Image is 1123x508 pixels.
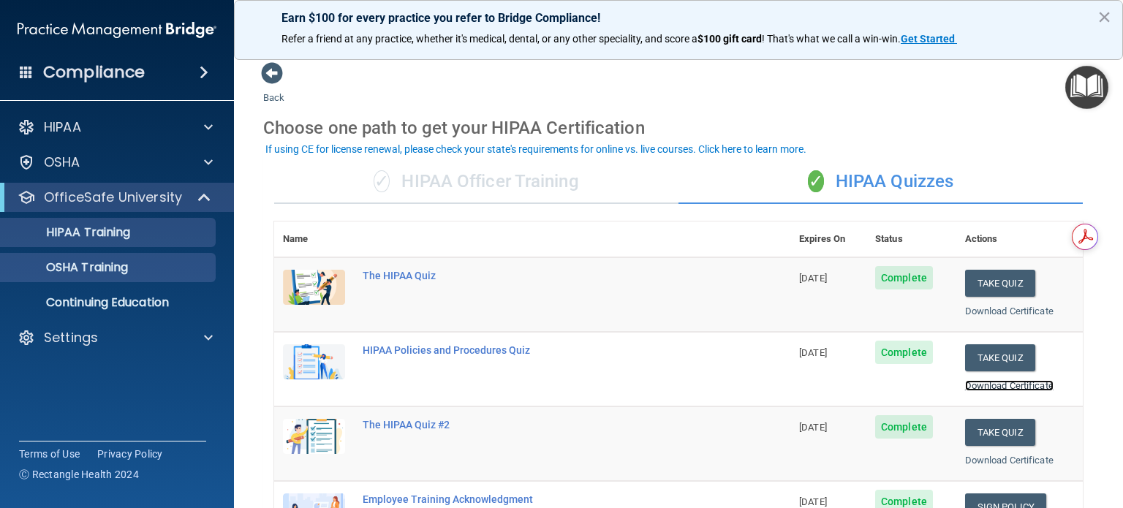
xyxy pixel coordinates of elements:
div: Employee Training Acknowledgment [363,493,717,505]
img: PMB logo [18,15,216,45]
span: ! That's what we call a win-win. [762,33,901,45]
a: Settings [18,329,213,346]
p: HIPAA [44,118,81,136]
span: Refer a friend at any practice, whether it's medical, dental, or any other speciality, and score a [281,33,697,45]
p: Settings [44,329,98,346]
th: Status [866,221,956,257]
a: Download Certificate [965,455,1054,466]
span: Complete [875,415,933,439]
th: Name [274,221,354,257]
p: HIPAA Training [10,225,130,240]
div: If using CE for license renewal, please check your state's requirements for online vs. live cours... [265,144,806,154]
span: [DATE] [799,273,827,284]
strong: $100 gift card [697,33,762,45]
a: HIPAA [18,118,213,136]
div: The HIPAA Quiz #2 [363,419,717,431]
span: [DATE] [799,496,827,507]
p: Continuing Education [10,295,209,310]
a: Back [263,75,284,103]
button: Take Quiz [965,344,1035,371]
a: Download Certificate [965,380,1054,391]
div: HIPAA Officer Training [274,160,678,204]
button: Take Quiz [965,270,1035,297]
h4: Compliance [43,62,145,83]
span: ✓ [374,170,390,192]
button: Open Resource Center [1065,66,1108,109]
th: Actions [956,221,1083,257]
a: Terms of Use [19,447,80,461]
div: The HIPAA Quiz [363,270,717,281]
p: OSHA Training [10,260,128,275]
a: Privacy Policy [97,447,163,461]
p: Earn $100 for every practice you refer to Bridge Compliance! [281,11,1075,25]
span: Complete [875,266,933,289]
strong: Get Started [901,33,955,45]
button: Take Quiz [965,419,1035,446]
a: OSHA [18,153,213,171]
a: OfficeSafe University [18,189,212,206]
span: ✓ [808,170,824,192]
span: Ⓒ Rectangle Health 2024 [19,467,139,482]
div: HIPAA Quizzes [678,160,1083,204]
p: OSHA [44,153,80,171]
div: HIPAA Policies and Procedures Quiz [363,344,717,356]
button: Close [1097,5,1111,29]
div: Choose one path to get your HIPAA Certification [263,107,1094,149]
th: Expires On [790,221,866,257]
a: Get Started [901,33,957,45]
span: Complete [875,341,933,364]
a: Download Certificate [965,306,1054,316]
span: [DATE] [799,422,827,433]
p: OfficeSafe University [44,189,182,206]
button: If using CE for license renewal, please check your state's requirements for online vs. live cours... [263,142,809,156]
span: [DATE] [799,347,827,358]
